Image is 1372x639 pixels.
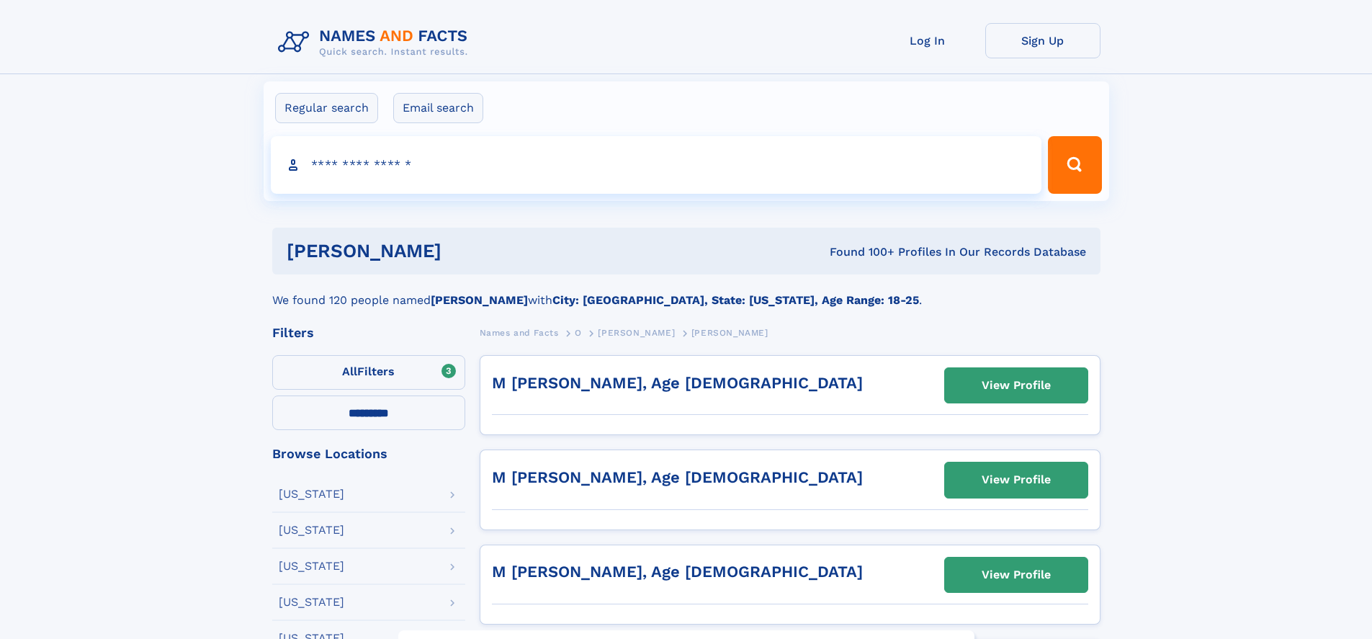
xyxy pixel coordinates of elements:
[431,293,528,307] b: [PERSON_NAME]
[279,488,344,500] div: [US_STATE]
[272,447,465,460] div: Browse Locations
[985,23,1100,58] a: Sign Up
[575,323,582,341] a: O
[492,563,863,581] a: M [PERSON_NAME], Age [DEMOGRAPHIC_DATA]
[1048,136,1101,194] button: Search Button
[480,323,559,341] a: Names and Facts
[272,326,465,339] div: Filters
[945,558,1088,592] a: View Profile
[287,242,636,260] h1: [PERSON_NAME]
[598,323,675,341] a: [PERSON_NAME]
[272,355,465,390] label: Filters
[492,374,863,392] a: M [PERSON_NAME], Age [DEMOGRAPHIC_DATA]
[945,368,1088,403] a: View Profile
[982,369,1051,402] div: View Profile
[945,463,1088,497] a: View Profile
[691,328,768,338] span: [PERSON_NAME]
[393,93,483,123] label: Email search
[272,274,1100,309] div: We found 120 people named with .
[275,93,378,123] label: Regular search
[272,23,480,62] img: Logo Names and Facts
[598,328,675,338] span: [PERSON_NAME]
[279,596,344,608] div: [US_STATE]
[492,468,863,486] a: M [PERSON_NAME], Age [DEMOGRAPHIC_DATA]
[635,244,1086,260] div: Found 100+ Profiles In Our Records Database
[552,293,919,307] b: City: [GEOGRAPHIC_DATA], State: [US_STATE], Age Range: 18-25
[982,463,1051,496] div: View Profile
[342,365,357,378] span: All
[982,558,1051,591] div: View Profile
[575,328,582,338] span: O
[279,560,344,572] div: [US_STATE]
[870,23,985,58] a: Log In
[271,136,1042,194] input: search input
[279,524,344,536] div: [US_STATE]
